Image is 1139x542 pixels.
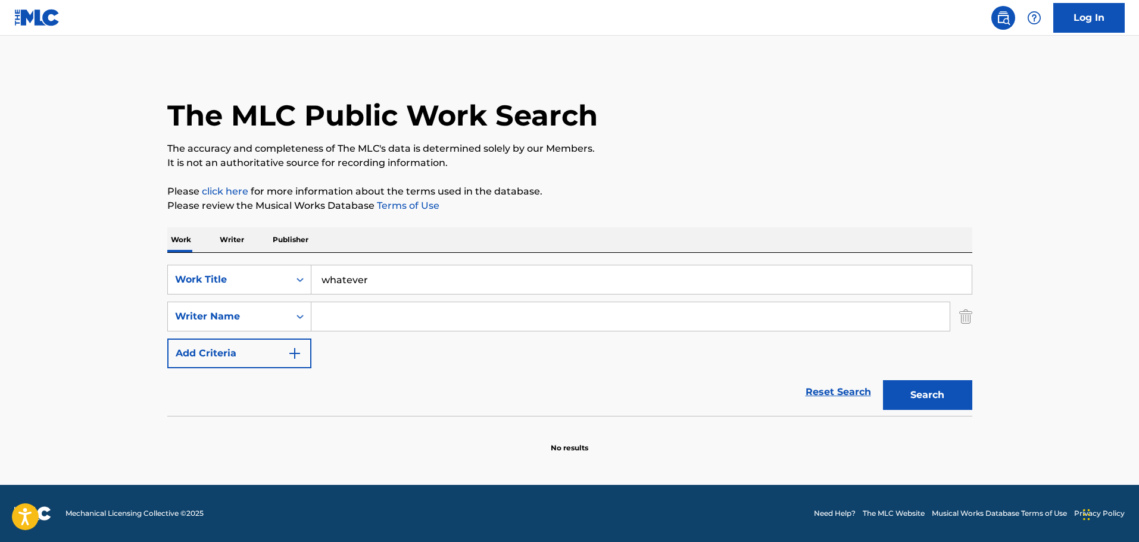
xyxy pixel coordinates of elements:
a: Need Help? [814,508,856,519]
a: Reset Search [800,379,877,405]
p: It is not an authoritative source for recording information. [167,156,972,170]
p: Please review the Musical Works Database [167,199,972,213]
p: The accuracy and completeness of The MLC's data is determined solely by our Members. [167,142,972,156]
button: Search [883,380,972,410]
span: Mechanical Licensing Collective © 2025 [65,508,204,519]
div: Help [1022,6,1046,30]
img: search [996,11,1010,25]
a: click here [202,186,248,197]
img: Delete Criterion [959,302,972,331]
img: MLC Logo [14,9,60,26]
form: Search Form [167,265,972,416]
img: logo [14,506,51,521]
a: The MLC Website [863,508,925,519]
div: Ziehen [1083,497,1090,532]
img: help [1027,11,1041,25]
img: 9d2ae6d4665cec9f34b9.svg [288,346,302,361]
p: Publisher [269,227,312,252]
a: Log In [1053,3,1125,33]
p: Writer [216,227,248,252]
a: Terms of Use [375,200,439,211]
h1: The MLC Public Work Search [167,98,598,133]
a: Musical Works Database Terms of Use [932,508,1067,519]
a: Public Search [991,6,1015,30]
p: Work [167,227,195,252]
div: Work Title [175,272,282,287]
p: No results [551,428,588,453]
p: Please for more information about the terms used in the database. [167,184,972,199]
iframe: Chat Widget [1079,485,1139,542]
button: Add Criteria [167,339,311,368]
div: Chat-Widget [1079,485,1139,542]
a: Privacy Policy [1074,508,1125,519]
div: Writer Name [175,309,282,324]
